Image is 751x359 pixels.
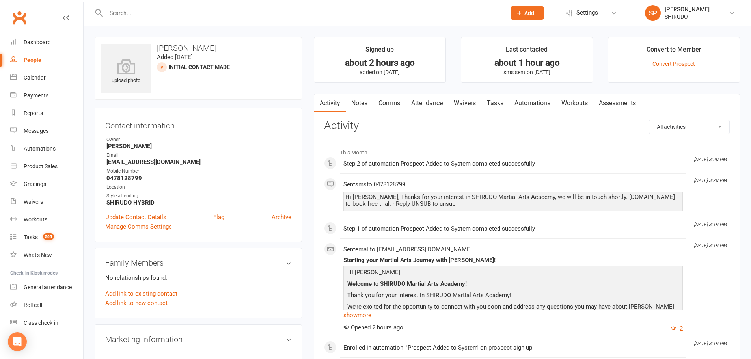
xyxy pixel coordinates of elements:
span: Settings [576,4,598,22]
div: Reports [24,110,43,116]
a: Gradings [10,175,83,193]
a: Tasks 505 [10,229,83,246]
strong: 0478128799 [106,175,291,182]
div: Roll call [24,302,42,308]
div: Gradings [24,181,46,187]
div: Step 2 of automation Prospect Added to System completed successfully [343,160,683,167]
button: 2 [671,324,683,333]
i: [DATE] 3:19 PM [694,341,727,346]
div: Convert to Member [647,45,701,59]
p: sms sent on [DATE] [468,69,585,75]
a: Clubworx [9,8,29,28]
a: Waivers [10,193,83,211]
a: Manage Comms Settings [105,222,172,231]
a: Class kiosk mode [10,314,83,332]
div: Messages [24,128,48,134]
div: Last contacted [506,45,548,59]
div: Tasks [24,234,38,240]
p: added on [DATE] [321,69,438,75]
a: Product Sales [10,158,83,175]
a: Automations [509,94,556,112]
div: about 2 hours ago [321,59,438,67]
a: Update Contact Details [105,212,166,222]
div: SP [645,5,661,21]
button: Add [511,6,544,20]
a: General attendance kiosk mode [10,279,83,296]
a: Comms [373,94,406,112]
div: Product Sales [24,163,58,169]
p: No relationships found. [105,273,291,283]
div: Open Intercom Messenger [8,332,27,351]
a: Convert Prospect [652,61,695,67]
span: 505 [43,233,54,240]
a: Workouts [556,94,593,112]
i: [DATE] 3:19 PM [694,243,727,248]
h3: Marketing Information [105,335,291,344]
h3: [PERSON_NAME] [101,44,295,52]
a: Add link to new contact [105,298,168,308]
div: Calendar [24,74,46,81]
a: Payments [10,87,83,104]
div: Payments [24,92,48,99]
a: What's New [10,246,83,264]
div: Enrolled in automation: 'Prospect Added to System' on prospect sign up [343,344,683,351]
span: Sent email to [EMAIL_ADDRESS][DOMAIN_NAME] [343,246,472,253]
div: General attendance [24,284,72,290]
div: Waivers [24,199,43,205]
time: Added [DATE] [157,54,193,61]
div: Class check-in [24,320,58,326]
a: show more [343,310,683,321]
div: Signed up [365,45,394,59]
i: [DATE] 3:20 PM [694,157,727,162]
strong: [PERSON_NAME] [106,143,291,150]
a: Messages [10,122,83,140]
a: Archive [272,212,291,222]
div: Dashboard [24,39,51,45]
li: This Month [324,144,730,157]
a: Workouts [10,211,83,229]
div: Hi [PERSON_NAME], Thanks for your interest in SHIRUDO Martial Arts Academy, we will be in touch s... [345,194,681,207]
input: Search... [104,7,500,19]
a: People [10,51,83,69]
div: What's New [24,252,52,258]
a: Dashboard [10,33,83,51]
a: Add link to existing contact [105,289,177,298]
h3: Family Members [105,259,291,267]
i: [DATE] 3:20 PM [694,178,727,183]
h3: Contact information [105,118,291,130]
p: Thank you for your interest in SHIRUDO Martial Arts Academy! [345,290,681,302]
strong: [EMAIL_ADDRESS][DOMAIN_NAME] [106,158,291,166]
a: Calendar [10,69,83,87]
a: Attendance [406,94,448,112]
div: upload photo [101,59,151,85]
a: Notes [346,94,373,112]
div: Mobile Number [106,167,291,175]
div: SHIRUDO [665,13,710,20]
div: [PERSON_NAME] [665,6,710,13]
div: Style attending [106,192,291,200]
div: People [24,57,41,63]
span: Opened 2 hours ago [343,324,403,331]
a: Flag [213,212,224,222]
h3: Activity [324,120,730,132]
div: Location [106,184,291,191]
p: We’re excited for the opportunity to connect with you soon and address any questions you may have... [345,302,681,323]
a: Waivers [448,94,481,112]
div: Automations [24,145,56,152]
span: Welcome to SHIRUDO Martial Arts Academy! [347,280,467,287]
span: Sent sms to 0478128799 [343,181,405,188]
span: Initial Contact made [168,64,230,70]
div: Owner [106,136,291,143]
p: Hi [PERSON_NAME]! [345,268,681,279]
a: Automations [10,140,83,158]
div: Workouts [24,216,47,223]
a: Assessments [593,94,641,112]
div: Starting your Martial Arts Journey with [PERSON_NAME]! [343,257,683,264]
span: Add [524,10,534,16]
a: Reports [10,104,83,122]
div: Step 1 of automation Prospect Added to System completed successfully [343,225,683,232]
strong: SHIRUDO HYBRID [106,199,291,206]
a: Activity [314,94,346,112]
a: Roll call [10,296,83,314]
a: Tasks [481,94,509,112]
